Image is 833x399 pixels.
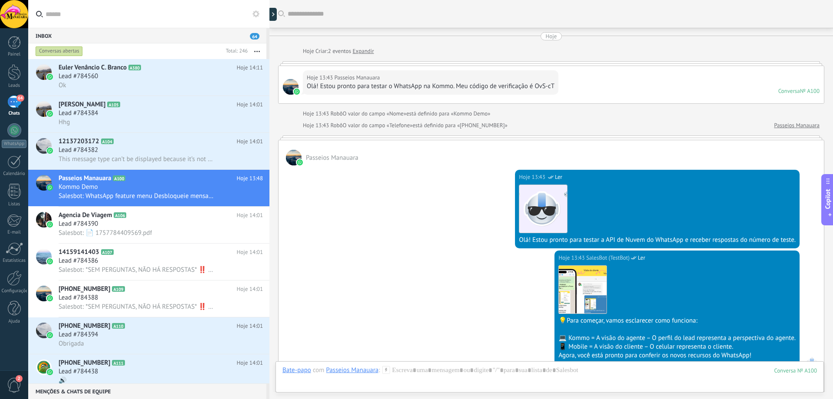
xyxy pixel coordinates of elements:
button: Mais [248,43,266,59]
a: avatariconEuler Venâncio C. BrancoA380Hoje 14:11Lead #784560Ok [28,59,269,96]
div: Listas [2,201,27,207]
span: A105 [107,102,120,107]
span: Hoje 14:01 [237,322,263,330]
span: Obrigada [59,340,84,348]
img: icon [47,185,53,191]
span: 2 eventos [328,47,351,56]
img: icon [47,332,53,338]
span: Passeios Manauara [306,154,358,162]
div: Calendário [2,171,27,177]
span: Hoje 14:01 [237,137,263,146]
div: Ajuda [2,319,27,324]
span: Salesbot: 📄 1757784409569.pdf [59,229,152,237]
span: Kommo Demo [59,183,98,191]
div: Inbox [28,28,266,43]
div: 💻 Kommo = A visão do agente – O perfil do lead representa a perspectiva do agente. [558,334,796,343]
span: 2 [16,375,23,382]
div: Agora, você está pronto para conferir os novos recursos do WhatsApp! [558,351,796,360]
span: Robô [331,122,343,129]
span: Lead #784386 [59,257,98,265]
div: Menções & Chats de equipe [28,383,266,399]
img: 223-pt.png [559,266,607,313]
span: [PHONE_NUMBER] [59,322,110,330]
span: A380 [128,65,141,70]
span: Ler [555,173,562,181]
span: Salesbot: WhatsApp feature menu Desbloqueie mensagens aprimoradas no WhatsApp! Clique em "Saiba m... [59,192,215,200]
span: Salesbot: *SEM PERGUNTAS, NÃO HÁ RESPOSTAS* ‼️ 👨🏻‍💻 BEM VINDOS A *PASSEIOS MANAUARA* *PASSO 1:* C... [59,303,215,311]
a: avataricon[PERSON_NAME]A105Hoje 14:01Lead #784384Hhg [28,96,269,132]
a: Passeios Manauara [774,121,820,130]
span: A104 [101,138,114,144]
span: Hoje 14:01 [237,285,263,293]
div: Hoje [303,47,315,56]
a: avataricon[PHONE_NUMBER]A111Hoje 14:01Lead #784438🔊 [28,354,269,391]
span: Copilot [823,189,832,209]
span: Lead #784390 [59,220,98,228]
span: Lead #784384 [59,109,98,118]
span: Hoje 13:48 [237,174,263,183]
span: Lead #784382 [59,146,98,155]
span: [PERSON_NAME] [59,100,105,109]
img: icon [47,111,53,117]
span: This message type can’t be displayed because it’s not supported yet. [59,155,215,163]
div: Conversa [778,87,800,95]
span: está definido para «Kommo Demo» [406,109,490,118]
img: icon [47,148,53,154]
span: Passeios Manauara [283,79,298,95]
span: A107 [101,249,114,255]
span: 🔊 [59,376,67,385]
img: icon [47,295,53,301]
span: SalesBot (TestBot) [586,254,630,262]
span: 64 [16,95,24,102]
div: № A100 [800,87,820,95]
span: O valor do campo «Telefone» [343,121,413,130]
a: avataricon12137203172A104Hoje 14:01Lead #784382This message type can’t be displayed because it’s ... [28,133,269,169]
div: Estatísticas [2,258,27,264]
span: : [378,366,380,375]
span: está definido para «[PHONE_NUMBER]» [413,121,508,130]
span: Hhg [59,118,70,126]
span: com [313,366,325,375]
img: icon [47,258,53,264]
a: avatariconPasseios ManauaraA100Hoje 13:48Kommo DemoSalesbot: WhatsApp feature menu Desbloqueie me... [28,170,269,206]
div: 📱 Mobile = A visão do cliente – O celular representa o cliente. [558,343,796,351]
div: Passeios Manauara [326,366,379,374]
div: Conversas abertas [36,46,83,56]
div: Total: 246 [222,47,248,56]
span: [PHONE_NUMBER] [59,359,110,367]
span: A100 [113,175,125,181]
span: Agencia De Viagem [59,211,112,220]
img: icon [47,369,53,375]
div: Painel [2,52,27,57]
span: Salesbot: *SEM PERGUNTAS, NÃO HÁ RESPOSTAS* ‼️ 👨🏻‍💻 BEM VINDOS A *PASSEIOS MANAUARA* *PASSO 1:* C... [59,266,215,274]
div: Olá! Estou pronto para testar a API de Nuvem do WhatsApp e receber respostas do número de teste. [519,236,796,244]
span: Hoje 14:01 [237,211,263,220]
div: Mostrar [268,8,277,21]
span: A110 [112,323,125,329]
span: Passeios Manauara [286,150,302,165]
div: Criar: [303,47,374,56]
span: Lead #784438 [59,367,98,376]
span: A106 [114,212,126,218]
div: Hoje 13:43 [303,121,331,130]
div: Chats [2,111,27,116]
span: SalesBot [804,357,820,373]
div: 💡Para começar, vamos esclarecer como funciona: [558,317,796,325]
span: Euler Venâncio C. Branco [59,63,127,72]
a: avataricon[PHONE_NUMBER]A110Hoje 14:01Lead #784394Obrigada [28,317,269,354]
img: icon [47,74,53,80]
div: Hoje [546,32,557,40]
div: Configurações [2,288,27,294]
span: [PHONE_NUMBER] [59,285,110,293]
div: Olá! Estou pronto para testar o WhatsApp na Kommo. Meu código de verificação é OvS-cT [307,82,554,91]
span: O valor do campo «Nome» [343,109,407,118]
span: Robô [331,110,343,117]
span: Passeios Manauara [59,174,111,183]
div: Hoje 13:43 [519,173,547,181]
span: Lead #784394 [59,330,98,339]
span: 64 [250,33,259,40]
img: 183.png [519,185,567,233]
a: avataricon[PHONE_NUMBER]A109Hoje 14:01Lead #784388Salesbot: *SEM PERGUNTAS, NÃO HÁ RESPOSTAS* ‼️ ... [28,280,269,317]
span: Lead #784388 [59,293,98,302]
a: Expandir [353,47,374,56]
